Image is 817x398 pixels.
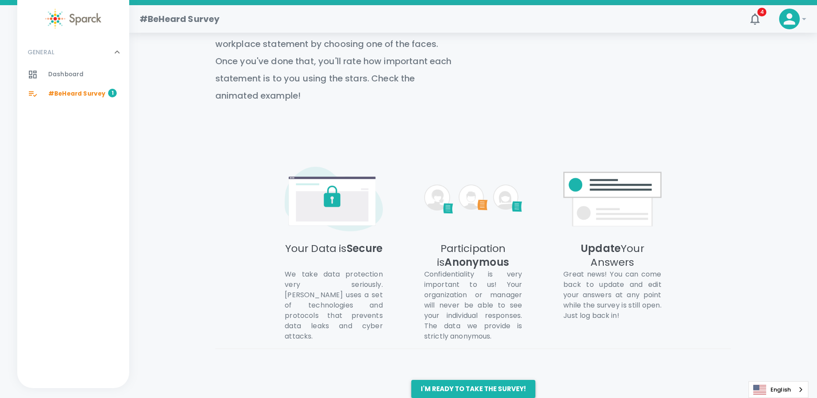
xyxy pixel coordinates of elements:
p: GENERAL [28,48,54,56]
p: Great news! You can come back to update and edit your answers at any point while the survey is st... [563,269,661,321]
img: Sparck logo [45,9,101,29]
span: Dashboard [48,70,84,79]
img: [object Object] [285,166,382,232]
a: Dashboard [17,65,129,84]
h5: Participation is [424,242,522,269]
span: Update [581,241,621,255]
a: English [749,382,808,398]
img: [object Object] [424,166,522,232]
button: 4 [745,9,765,29]
a: Sparck logo [17,9,129,29]
img: [object Object] [563,166,661,232]
h5: Your Data is [285,242,382,269]
div: GENERAL [17,65,129,107]
span: #BeHeard Survey [48,90,106,98]
button: I'm ready to take the survey! [411,380,535,398]
a: #BeHeard Survey1 [17,84,129,103]
span: 4 [758,8,767,16]
p: Confidentiality is very important to us! Your organization or manager will never be able to see y... [424,269,522,342]
h5: Your Answers [563,242,661,269]
h1: #BeHeard Survey [140,12,220,26]
div: GENERAL [17,39,129,65]
aside: Language selected: English [749,381,808,398]
span: Secure [347,241,383,255]
p: We take data protection very seriously. [PERSON_NAME] uses a set of technologies and protocols th... [285,269,382,342]
div: Language [749,381,808,398]
span: 1 [108,89,117,97]
span: Anonymous [444,255,509,269]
